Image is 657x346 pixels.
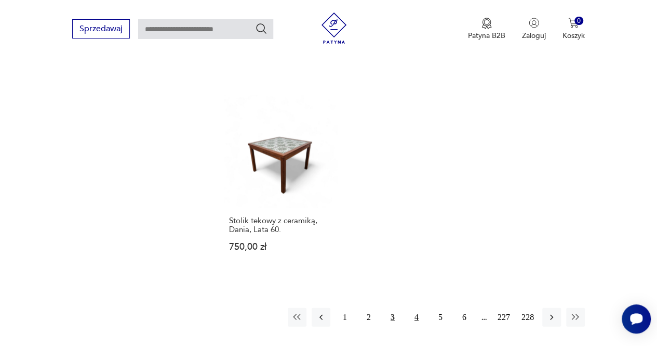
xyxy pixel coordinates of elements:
img: Ikonka użytkownika [529,18,539,28]
button: 228 [518,308,537,327]
h3: Stolik tekowy z ceramiką, Dania, Lata 60. [229,216,333,234]
button: 4 [407,308,426,327]
a: Sprzedawaj [72,26,130,33]
button: Szukaj [255,22,267,35]
div: 0 [574,17,583,25]
button: 227 [494,308,513,327]
p: Koszyk [562,31,585,41]
p: Zaloguj [522,31,546,41]
button: 0Koszyk [562,18,585,41]
iframe: Smartsupp widget button [622,304,651,334]
img: Patyna - sklep z meblami i dekoracjami vintage [318,12,350,44]
button: Sprzedawaj [72,19,130,39]
button: 2 [359,308,378,327]
img: Ikona koszyka [568,18,579,28]
button: 1 [336,308,354,327]
p: Patyna B2B [468,31,505,41]
button: 6 [455,308,474,327]
a: Ikona medaluPatyna B2B [468,18,505,41]
p: 750,00 zł [229,242,333,251]
button: Patyna B2B [468,18,505,41]
button: Zaloguj [522,18,546,41]
img: Ikona medalu [481,18,492,29]
button: 3 [383,308,402,327]
button: 5 [431,308,450,327]
a: Stolik tekowy z ceramiką, Dania, Lata 60.Stolik tekowy z ceramiką, Dania, Lata 60.750,00 zł [224,95,338,272]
